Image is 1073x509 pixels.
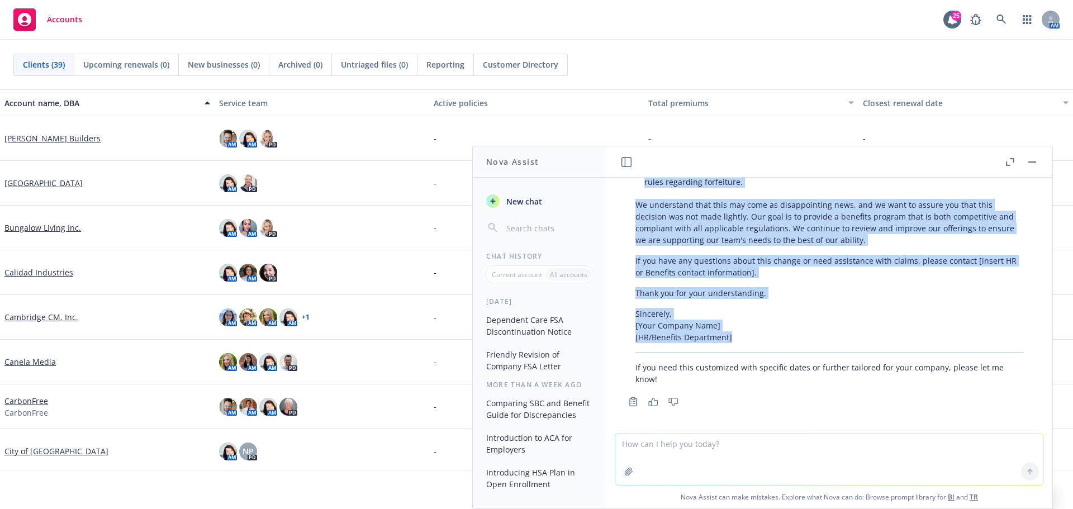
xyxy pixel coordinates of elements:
[219,219,237,237] img: photo
[279,308,297,326] img: photo
[239,308,257,326] img: photo
[341,59,408,70] span: Untriaged files (0)
[504,220,593,236] input: Search chats
[4,445,108,457] a: City of [GEOGRAPHIC_DATA]
[434,177,436,189] span: -
[434,97,639,109] div: Active policies
[4,97,198,109] div: Account name, DBA
[219,264,237,282] img: photo
[4,222,81,234] a: Bungalow Living Inc.
[259,264,277,282] img: photo
[4,395,48,407] a: CarbonFree
[434,311,436,323] span: -
[219,308,237,326] img: photo
[259,398,277,416] img: photo
[473,380,606,389] div: More than a week ago
[648,132,651,144] span: -
[648,97,842,109] div: Total premiums
[215,89,429,116] button: Service team
[23,59,65,70] span: Clients (39)
[219,130,237,148] img: photo
[219,398,237,416] img: photo
[644,89,858,116] button: Total premiums
[4,311,78,323] a: Cambridge CM, Inc.
[965,8,987,31] a: Report a Bug
[990,8,1013,31] a: Search
[434,445,436,457] span: -
[482,394,597,424] button: Comparing SBC and Benefit Guide for Discrepancies
[219,443,237,460] img: photo
[482,345,597,375] button: Friendly Revision of Company FSA Letter
[434,401,436,412] span: -
[47,15,82,24] span: Accounts
[259,219,277,237] img: photo
[948,492,955,502] a: BI
[188,59,260,70] span: New businesses (0)
[278,59,322,70] span: Archived (0)
[239,398,257,416] img: photo
[635,308,1023,343] p: Sincerely, [Your Company Name] [HR/Benefits Department]
[434,132,436,144] span: -
[239,353,257,371] img: photo
[1016,8,1038,31] a: Switch app
[4,407,48,418] span: CarbonFree
[239,219,257,237] img: photo
[239,130,257,148] img: photo
[951,11,961,21] div: 25
[482,311,597,341] button: Dependent Care FSA Discontinuation Notice
[219,174,237,192] img: photo
[858,89,1073,116] button: Closest renewal date
[429,89,644,116] button: Active policies
[434,222,436,234] span: -
[434,267,436,278] span: -
[434,356,436,368] span: -
[635,287,1023,299] p: Thank you for your understanding.
[486,156,539,168] h1: Nova Assist
[259,353,277,371] img: photo
[492,270,542,279] p: Current account
[863,97,1056,109] div: Closest renewal date
[239,174,257,192] img: photo
[279,353,297,371] img: photo
[664,394,682,410] button: Thumbs down
[259,308,277,326] img: photo
[239,264,257,282] img: photo
[482,429,597,459] button: Introduction to ACA for Employers
[9,4,87,35] a: Accounts
[550,270,587,279] p: All accounts
[482,463,597,493] button: Introducing HSA Plan in Open Enrollment
[243,445,254,457] span: NP
[635,199,1023,246] p: We understand that this may come as disappointing news, and we want to assure you that this decis...
[635,361,1023,385] p: If you need this customized with specific dates or further tailored for your company, please let ...
[219,353,237,371] img: photo
[4,267,73,278] a: Calidad Industries
[4,177,83,189] a: [GEOGRAPHIC_DATA]
[635,255,1023,278] p: If you have any questions about this change or need assistance with claims, please contact [inser...
[483,59,558,70] span: Customer Directory
[863,132,866,144] span: -
[83,59,169,70] span: Upcoming renewals (0)
[611,486,1048,508] span: Nova Assist can make mistakes. Explore what Nova can do: Browse prompt library for and
[259,130,277,148] img: photo
[4,356,56,368] a: Canela Media
[504,196,542,207] span: New chat
[970,492,978,502] a: TR
[302,314,310,321] a: + 1
[628,397,638,407] svg: Copy to clipboard
[4,132,101,144] a: [PERSON_NAME] Builders
[482,191,597,211] button: New chat
[279,398,297,416] img: photo
[473,251,606,261] div: Chat History
[426,59,464,70] span: Reporting
[219,97,425,109] div: Service team
[473,297,606,306] div: [DATE]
